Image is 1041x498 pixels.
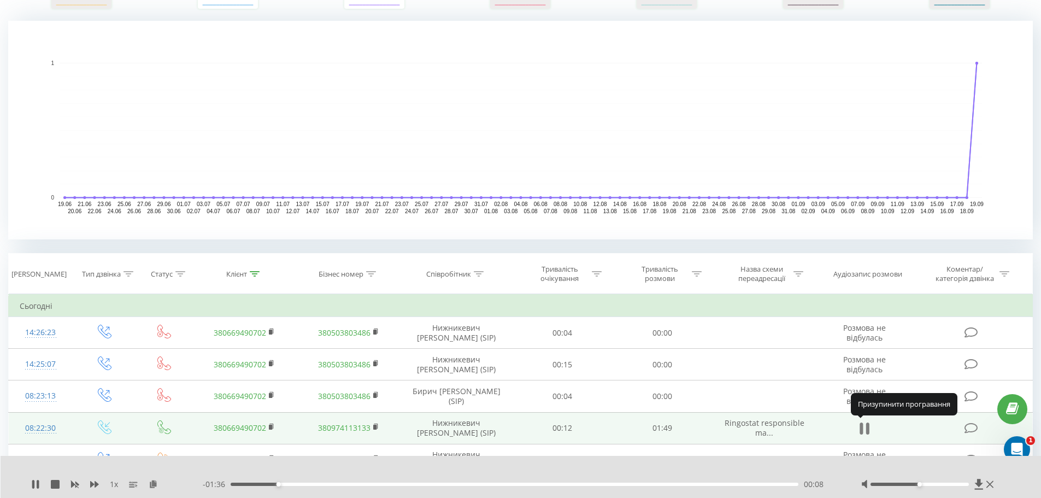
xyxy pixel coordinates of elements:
[319,269,363,279] div: Бізнес номер
[187,208,201,214] text: 02.07
[216,201,230,207] text: 05.07
[246,208,260,214] text: 08.07
[843,354,886,374] span: Розмова не відбулась
[87,208,101,214] text: 22.06
[445,208,458,214] text: 28.07
[474,201,488,207] text: 31.07
[504,208,517,214] text: 03.08
[8,21,1033,239] svg: A chart.
[318,454,370,465] a: 380503803486
[692,201,706,207] text: 22.08
[673,201,686,207] text: 20.08
[214,454,266,465] a: 380669490702
[623,208,637,214] text: 15.08
[157,201,170,207] text: 29.06
[237,201,250,207] text: 07.07
[11,269,67,279] div: [PERSON_NAME]
[266,208,280,214] text: 10.07
[811,201,825,207] text: 03.09
[573,201,587,207] text: 10.08
[683,208,696,214] text: 21.08
[702,208,716,214] text: 23.08
[82,269,121,279] div: Тип дзвінка
[68,208,81,214] text: 20.06
[950,201,964,207] text: 17.09
[554,201,567,207] text: 08.08
[910,201,924,207] text: 13.09
[318,423,370,433] a: 380974113133
[891,201,904,207] text: 11.09
[9,295,1033,317] td: Сьогодні
[137,201,151,207] text: 27.06
[78,201,91,207] text: 21.06
[98,201,111,207] text: 23.06
[732,201,746,207] text: 26.08
[524,208,538,214] text: 05.08
[318,327,370,338] a: 380503803486
[375,201,389,207] text: 21.07
[276,201,290,207] text: 11.07
[326,208,339,214] text: 16.07
[970,201,984,207] text: 19.09
[426,269,471,279] div: Співробітник
[401,412,513,444] td: Нижникевич [PERSON_NAME] (SIP)
[752,201,766,207] text: 28.08
[918,482,922,487] div: Accessibility label
[531,265,589,283] div: Тривалість очікування
[318,391,370,401] a: 380503803486
[276,482,280,487] div: Accessibility label
[861,208,874,214] text: 08.09
[425,208,438,214] text: 26.07
[804,479,824,490] span: 00:08
[563,208,577,214] text: 09.08
[791,201,805,207] text: 01.09
[226,269,247,279] div: Клієнт
[513,349,613,380] td: 00:15
[712,201,726,207] text: 24.08
[51,60,54,66] text: 1
[781,208,795,214] text: 31.08
[871,201,885,207] text: 09.09
[920,208,934,214] text: 14.09
[1026,436,1035,445] span: 1
[940,208,954,214] text: 16.09
[401,444,513,476] td: Нижникевич [PERSON_NAME] (SIP)
[960,208,974,214] text: 18.09
[464,208,478,214] text: 30.07
[534,201,548,207] text: 06.08
[167,208,181,214] text: 30.06
[593,201,607,207] text: 12.08
[127,208,141,214] text: 26.06
[401,349,513,380] td: Нижникевич [PERSON_NAME] (SIP)
[345,208,359,214] text: 18.07
[843,323,886,343] span: Розмова не відбулась
[207,208,220,214] text: 04.07
[821,208,835,214] text: 04.09
[802,208,815,214] text: 02.09
[851,393,957,415] div: Призупинити програвання
[214,423,266,433] a: 380669490702
[296,201,309,207] text: 13.07
[583,208,597,214] text: 11.08
[20,449,62,471] div: 08:20:37
[930,201,944,207] text: 15.09
[851,201,864,207] text: 07.09
[513,412,613,444] td: 00:12
[631,265,689,283] div: Тривалість розмови
[843,386,886,406] span: Розмова не відбулась
[286,208,299,214] text: 12.07
[513,444,613,476] td: 00:01
[762,208,775,214] text: 29.08
[613,444,713,476] td: 00:00
[722,208,736,214] text: 25.08
[214,359,266,370] a: 380669490702
[108,208,121,214] text: 24.06
[613,317,713,349] td: 00:00
[725,418,804,438] span: Ringostat responsible ma...
[395,201,409,207] text: 23.07
[214,327,266,338] a: 380669490702
[51,195,54,201] text: 0
[318,359,370,370] a: 380503803486
[336,201,349,207] text: 17.07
